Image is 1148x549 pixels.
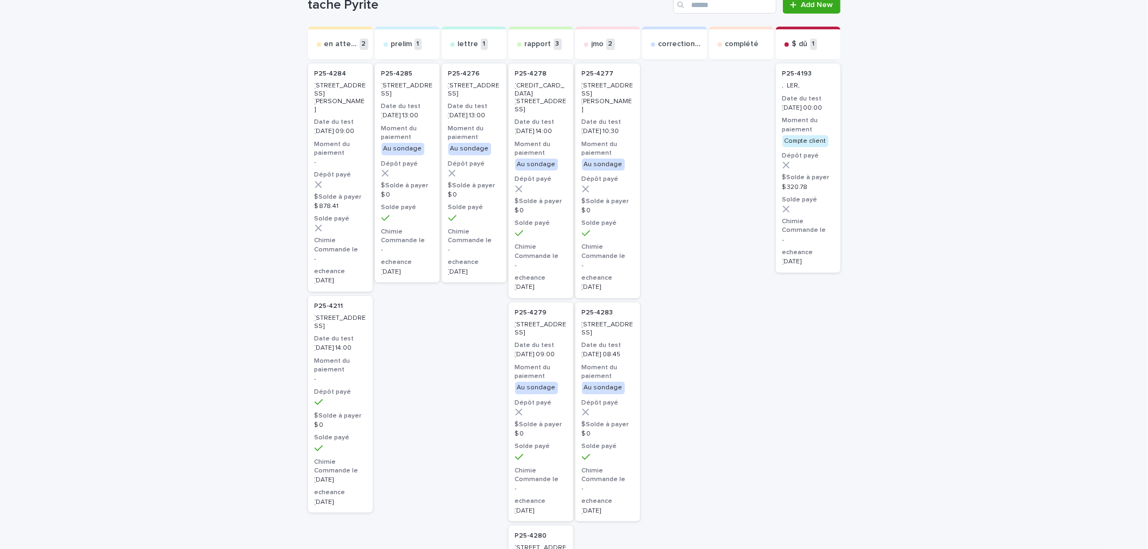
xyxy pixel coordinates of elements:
[801,1,833,9] span: Add New
[515,159,558,171] div: Au sondage
[381,191,433,199] p: $ 0
[315,118,366,127] h3: Date du test
[582,485,633,493] p: -
[308,296,373,513] a: P25-4211 [STREET_ADDRESS]Date du test[DATE] 14:00Moment du paiement-Dépôt payé$Solde à payer$ 0So...
[725,40,759,49] p: complété
[315,193,366,201] h3: $Solde à payer
[381,203,433,212] h3: Solde payé
[592,40,604,49] p: jmo
[448,70,480,78] p: P25-4276
[448,82,500,98] p: [STREET_ADDRESS]
[515,497,567,506] h3: echeance
[582,82,633,113] p: [STREET_ADDRESS][PERSON_NAME]
[515,382,558,394] div: Au sondage
[515,442,567,451] h3: Solde payé
[515,243,567,260] h3: Chimie Commande le
[575,302,640,521] a: P25-4283 [STREET_ADDRESS]Date du test[DATE] 08:45Moment du paiementAu sondageDépôt payé$Solde à p...
[315,128,366,135] p: [DATE] 09:00
[381,246,433,254] p: -
[381,124,433,142] h3: Moment du paiement
[554,39,562,50] p: 3
[606,39,615,50] p: 2
[315,255,366,263] p: -
[515,274,567,282] h3: echeance
[582,363,633,381] h3: Moment du paiement
[315,498,366,506] p: [DATE]
[782,104,834,112] p: [DATE] 00:00
[315,458,366,475] h3: Chimie Commande le
[315,344,366,352] p: [DATE] 14:00
[448,258,500,267] h3: echeance
[515,128,567,135] p: [DATE] 14:00
[515,262,567,269] p: -
[315,476,366,484] p: [DATE]
[315,70,347,78] p: P25-4284
[515,351,567,358] p: [DATE] 09:00
[582,341,633,350] h3: Date du test
[315,433,366,442] h3: Solde payé
[448,124,500,142] h3: Moment du paiement
[381,102,433,111] h3: Date du test
[575,64,640,298] a: P25-4277 [STREET_ADDRESS][PERSON_NAME]Date du test[DATE] 10:30Moment du paiementAu sondageDépôt p...
[315,335,366,343] h3: Date du test
[782,135,829,147] div: Compte client
[315,314,366,330] p: [STREET_ADDRESS]
[381,143,424,155] div: Au sondage
[582,197,633,206] h3: $Solde à payer
[509,302,573,521] a: P25-4279 [STREET_ADDRESS]Date du test[DATE] 09:00Moment du paiementAu sondageDépôt payé$Solde à p...
[582,497,633,506] h3: echeance
[315,277,366,285] p: [DATE]
[515,207,567,214] p: $ 0
[582,70,614,78] p: P25-4277
[582,140,633,157] h3: Moment du paiement
[515,70,547,78] p: P25-4278
[658,40,702,49] p: correction exp
[582,243,633,260] h3: Chimie Commande le
[315,140,366,157] h3: Moment du paiement
[381,70,413,78] p: P25-4285
[315,412,366,420] h3: $Solde à payer
[515,175,567,184] h3: Dépôt payé
[582,442,633,451] h3: Solde payé
[448,102,500,111] h3: Date du test
[582,507,633,515] p: [DATE]
[381,228,433,245] h3: Chimie Commande le
[515,82,567,113] p: [CREDIT_CARD_DATA][STREET_ADDRESS]
[782,236,834,244] p: -
[315,357,366,374] h3: Moment du paiement
[515,430,567,438] p: $ 0
[448,181,500,190] h3: $Solde à payer
[582,219,633,228] h3: Solde payé
[315,267,366,276] h3: echeance
[315,236,366,254] h3: Chimie Commande le
[442,64,506,282] a: P25-4276 [STREET_ADDRESS]Date du test[DATE] 13:00Moment du paiementAu sondageDépôt payé$Solde à p...
[782,217,834,235] h3: Chimie Commande le
[415,39,422,50] p: 1
[381,160,433,168] h3: Dépôt payé
[515,363,567,381] h3: Moment du paiement
[515,507,567,515] p: [DATE]
[582,159,625,171] div: Au sondage
[582,128,633,135] p: [DATE] 10:30
[776,64,840,273] a: P25-4193 , LER,Date du test[DATE] 00:00Moment du paiementCompte clientDépôt payé$Solde à payer$ 3...
[315,159,366,166] p: -
[315,203,366,210] p: $ 878.41
[448,203,500,212] h3: Solde payé
[308,64,373,292] a: P25-4284 [STREET_ADDRESS][PERSON_NAME]Date du test[DATE] 09:00Moment du paiement-Dépôt payé$Solde...
[381,181,433,190] h3: $Solde à payer
[515,399,567,407] h3: Dépôt payé
[324,40,357,49] p: en attente
[448,160,500,168] h3: Dépôt payé
[315,171,366,179] h3: Dépôt payé
[782,173,834,182] h3: $Solde à payer
[458,40,479,49] p: lettre
[782,248,834,257] h3: echeance
[515,309,547,317] p: P25-4279
[375,64,440,282] a: P25-4285 [STREET_ADDRESS]Date du test[DATE] 13:00Moment du paiementAu sondageDépôt payé$Solde à p...
[391,40,412,49] p: prelim
[582,175,633,184] h3: Dépôt payé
